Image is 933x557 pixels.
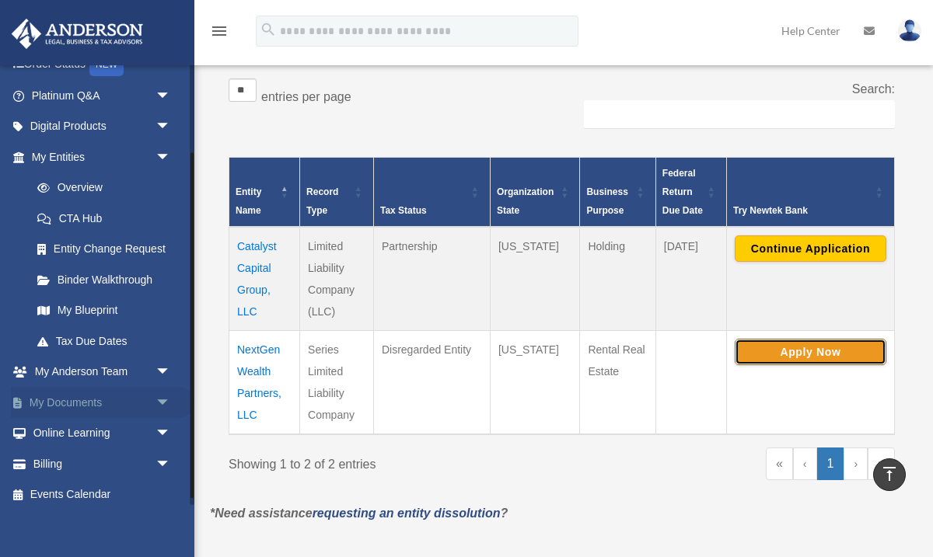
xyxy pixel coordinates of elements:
a: First [766,447,793,480]
span: arrow_drop_down [155,357,187,388]
th: Tax Status: Activate to sort [373,158,490,228]
td: [DATE] [655,227,726,331]
a: Tax Due Dates [22,325,187,357]
th: Entity Name: Activate to invert sorting [229,158,300,228]
td: NextGen Wealth Partners, LLC [229,331,300,435]
td: Disregarded Entity [373,331,490,435]
td: [US_STATE] [490,331,580,435]
img: Anderson Advisors Platinum Portal [7,19,148,49]
span: Business Purpose [586,186,627,216]
a: My Anderson Teamarrow_drop_down [11,357,194,388]
td: Rental Real Estate [580,331,655,435]
th: Record Type: Activate to sort [300,158,374,228]
span: arrow_drop_down [155,141,187,173]
i: menu [210,22,229,40]
a: Online Learningarrow_drop_down [11,418,194,449]
a: Platinum Q&Aarrow_drop_down [11,80,194,111]
span: Federal Return Due Date [662,168,703,216]
a: menu [210,27,229,40]
th: Organization State: Activate to sort [490,158,580,228]
a: requesting an entity dissolution [313,507,501,520]
a: My Blueprint [22,295,187,326]
a: Last [868,447,895,480]
button: Continue Application [735,235,886,262]
img: User Pic [898,19,921,42]
i: search [260,21,277,38]
a: My Documentsarrow_drop_down [11,387,194,418]
span: arrow_drop_down [155,418,187,450]
a: Entity Change Request [22,234,187,265]
td: Catalyst Capital Group, LLC [229,227,300,331]
th: Federal Return Due Date: Activate to sort [655,158,726,228]
span: arrow_drop_down [155,80,187,112]
a: Events Calendar [11,479,194,510]
td: Partnership [373,227,490,331]
div: Showing 1 to 2 of 2 entries [229,447,550,475]
a: Next [844,447,868,480]
em: *Need assistance ? [210,507,508,520]
a: Digital Productsarrow_drop_down [11,111,194,142]
span: arrow_drop_down [155,448,187,480]
td: Limited Liability Company (LLC) [300,227,374,331]
td: [US_STATE] [490,227,580,331]
button: Apply Now [735,339,886,365]
a: CTA Hub [22,203,187,234]
span: arrow_drop_down [155,387,187,419]
a: Binder Walkthrough [22,264,187,295]
td: Holding [580,227,655,331]
a: Previous [793,447,817,480]
span: Organization State [497,186,554,216]
th: Try Newtek Bank : Activate to sort [726,158,894,228]
a: 1 [817,447,844,480]
i: vertical_align_top [880,465,899,483]
a: My Entitiesarrow_drop_down [11,141,187,172]
label: Search: [852,82,895,96]
a: vertical_align_top [873,458,906,491]
th: Business Purpose: Activate to sort [580,158,655,228]
span: Record Type [306,186,338,216]
span: Entity Name [236,186,261,216]
span: arrow_drop_down [155,111,187,143]
div: Try Newtek Bank [733,201,871,220]
td: Series Limited Liability Company [300,331,374,435]
a: Billingarrow_drop_down [11,448,194,479]
a: Overview [22,172,179,204]
span: Tax Status [380,205,427,216]
label: entries per page [261,90,351,103]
